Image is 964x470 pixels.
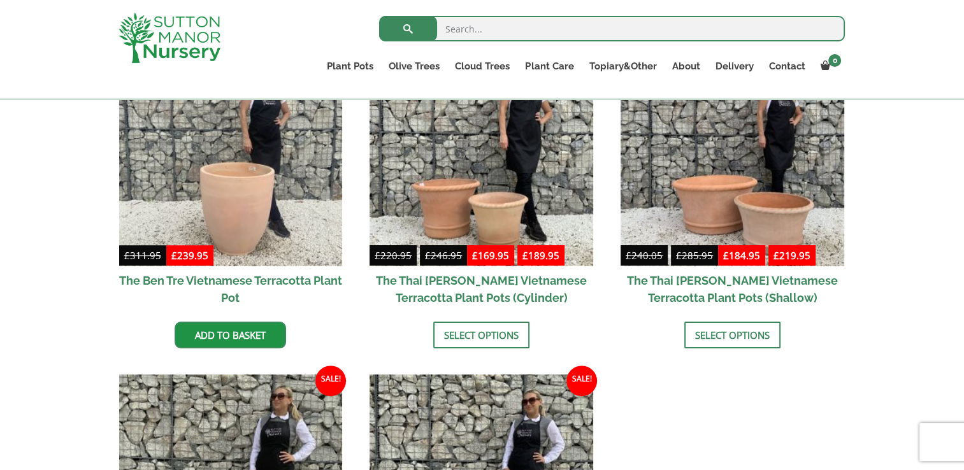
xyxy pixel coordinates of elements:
a: Cloud Trees [447,57,517,75]
a: Plant Pots [319,57,381,75]
span: Sale! [566,366,597,396]
bdi: 184.95 [723,249,760,262]
span: £ [676,249,682,262]
h2: The Thai [PERSON_NAME] Vietnamese Terracotta Plant Pots (Cylinder) [370,266,593,312]
bdi: 240.05 [626,249,663,262]
span: £ [171,249,177,262]
span: £ [472,249,478,262]
a: Select options for “The Thai Binh Vietnamese Terracotta Plant Pots (Shallow)” [684,322,781,348]
bdi: 311.95 [124,249,161,262]
a: Plant Care [517,57,581,75]
a: Sale! £220.95-£246.95 £169.95-£189.95 The Thai [PERSON_NAME] Vietnamese Terracotta Plant Pots (Cy... [370,43,593,312]
a: Delivery [707,57,761,75]
img: logo [119,13,220,63]
a: Contact [761,57,812,75]
a: Add to basket: “The Ben Tre Vietnamese Terracotta Plant Pot” [175,322,286,348]
a: Select options for “The Thai Binh Vietnamese Terracotta Plant Pots (Cylinder)” [433,322,529,348]
a: 0 [812,57,845,75]
a: Sale! The Ben Tre Vietnamese Terracotta Plant Pot [119,43,343,312]
img: The Thai Binh Vietnamese Terracotta Plant Pots (Shallow) [621,43,844,266]
span: £ [773,249,779,262]
span: £ [425,249,431,262]
h2: The Thai [PERSON_NAME] Vietnamese Terracotta Plant Pots (Shallow) [621,266,844,312]
bdi: 189.95 [522,249,559,262]
bdi: 246.95 [425,249,462,262]
span: 0 [828,54,841,67]
bdi: 169.95 [472,249,509,262]
bdi: 219.95 [773,249,810,262]
ins: - [467,248,565,266]
a: About [664,57,707,75]
a: Olive Trees [381,57,447,75]
ins: - [718,248,816,266]
bdi: 239.95 [171,249,208,262]
bdi: 285.95 [676,249,713,262]
img: The Ben Tre Vietnamese Terracotta Plant Pot [119,43,343,266]
h2: The Ben Tre Vietnamese Terracotta Plant Pot [119,266,343,312]
span: £ [522,249,528,262]
img: The Thai Binh Vietnamese Terracotta Plant Pots (Cylinder) [370,43,593,266]
a: Sale! £240.05-£285.95 £184.95-£219.95 The Thai [PERSON_NAME] Vietnamese Terracotta Plant Pots (Sh... [621,43,844,312]
span: £ [723,249,729,262]
span: £ [626,249,631,262]
span: £ [124,249,130,262]
del: - [621,248,718,266]
span: Sale! [315,366,346,396]
input: Search... [379,16,845,41]
bdi: 220.95 [375,249,412,262]
span: £ [375,249,380,262]
del: - [370,248,467,266]
a: Topiary&Other [581,57,664,75]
